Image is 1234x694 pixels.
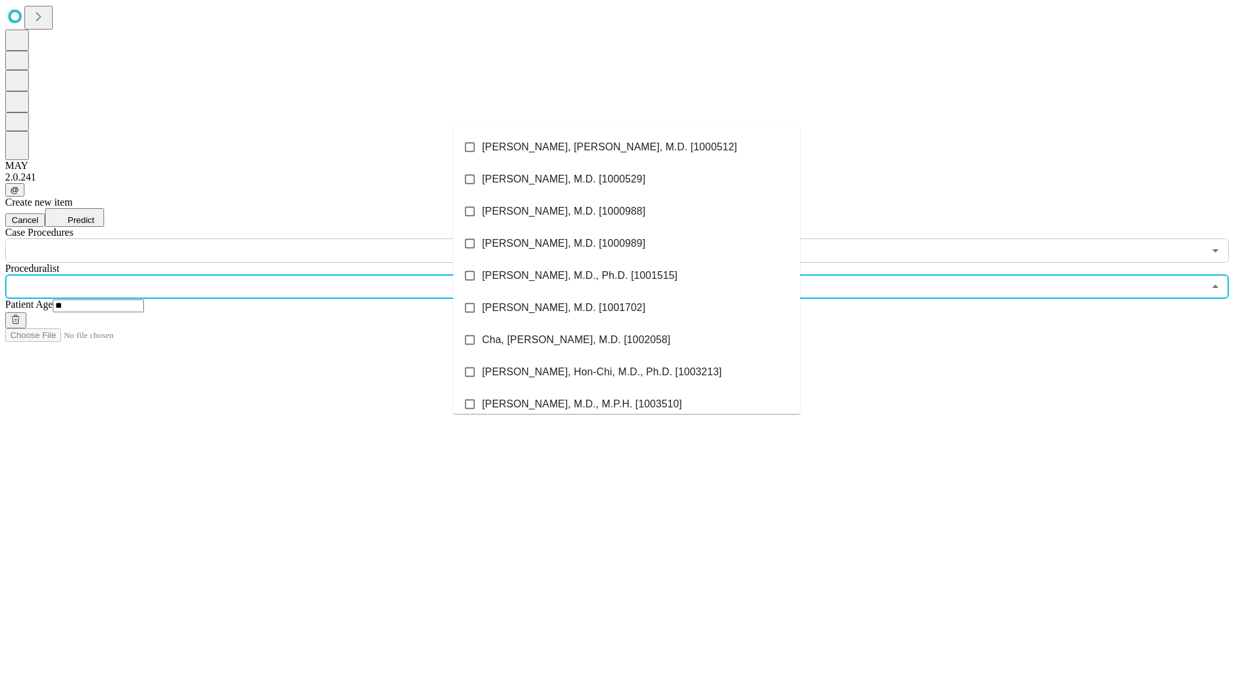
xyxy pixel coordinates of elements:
[5,263,59,274] span: Proceduralist
[482,364,722,380] span: [PERSON_NAME], Hon-Chi, M.D., Ph.D. [1003213]
[482,204,645,219] span: [PERSON_NAME], M.D. [1000988]
[482,268,677,283] span: [PERSON_NAME], M.D., Ph.D. [1001515]
[5,299,53,310] span: Patient Age
[482,300,645,316] span: [PERSON_NAME], M.D. [1001702]
[5,183,24,197] button: @
[12,215,39,225] span: Cancel
[67,215,94,225] span: Predict
[5,160,1229,172] div: MAY
[5,172,1229,183] div: 2.0.241
[482,332,670,348] span: Cha, [PERSON_NAME], M.D. [1002058]
[482,139,737,155] span: [PERSON_NAME], [PERSON_NAME], M.D. [1000512]
[482,236,645,251] span: [PERSON_NAME], M.D. [1000989]
[5,197,73,208] span: Create new item
[1206,242,1224,260] button: Open
[1206,278,1224,296] button: Close
[45,208,104,227] button: Predict
[5,227,73,238] span: Scheduled Procedure
[5,213,45,227] button: Cancel
[482,396,682,412] span: [PERSON_NAME], M.D., M.P.H. [1003510]
[482,172,645,187] span: [PERSON_NAME], M.D. [1000529]
[10,185,19,195] span: @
